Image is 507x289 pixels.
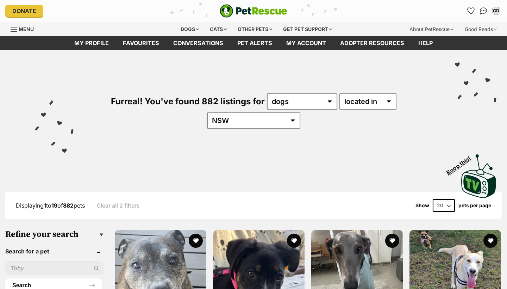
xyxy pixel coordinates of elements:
[5,5,43,17] a: Donate
[385,234,399,248] button: favourite
[465,5,476,17] a: Favourites
[96,202,140,209] a: Clear all 2 filters
[5,262,104,275] input: Toby
[205,22,232,36] div: Cats
[176,22,204,36] div: Dogs
[44,202,46,209] strong: 1
[111,96,265,106] span: Furreal! You've found 882 listings for
[279,36,333,50] a: My account
[405,22,458,36] div: About PetRescue
[220,4,287,18] img: logo-e224e6f780fb5917bec1dbf3a21bbac754714ae5b6737aabdf751b685950b380.svg
[415,203,429,208] span: Show
[458,203,491,208] label: pets per page
[51,202,57,209] strong: 19
[445,150,478,176] span: Boop this!
[166,36,230,50] a: conversations
[278,22,337,36] div: Get pet support
[480,7,487,14] img: chat-41dd97257d64d25036548639549fe6c8038ab92f7586957e7f3b1b290dea8141.svg
[493,7,500,14] div: GD
[230,36,279,50] a: Pet alerts
[16,202,85,209] span: Displaying to of pets
[116,36,166,50] a: Favourites
[220,4,287,18] a: PetRescue
[465,5,502,17] ul: Account quick links
[461,148,496,199] a: Boop this!
[461,154,496,198] img: PetRescue TV logo
[5,248,104,254] header: Search for a pet
[460,22,502,36] div: Good Reads
[63,202,74,209] strong: 882
[411,36,440,50] a: Help
[5,229,104,239] h3: Refine your search
[287,234,301,248] button: favourite
[189,234,203,248] button: favourite
[478,5,489,17] a: Conversations
[19,26,34,32] span: Menu
[333,36,411,50] a: Adopter resources
[233,22,277,36] div: Other pets
[490,5,502,17] button: My account
[11,22,39,35] a: Menu
[483,234,497,248] button: favourite
[67,36,116,50] a: My profile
